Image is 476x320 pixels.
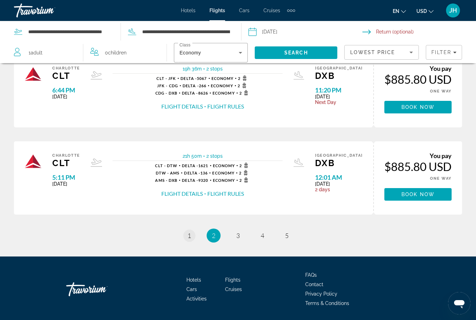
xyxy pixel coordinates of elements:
span: Delta - [182,178,198,183]
button: Change currency [416,6,433,16]
span: Search [284,50,308,55]
span: [DATE] [315,94,363,99]
button: Change language [393,6,406,16]
span: 3 [236,232,240,239]
span: [DATE] [315,181,363,187]
span: CDG - DXB [155,91,177,95]
span: Delta - [183,83,199,88]
img: Airline logo [24,153,42,171]
span: 2 [212,232,215,239]
button: Book now [384,188,452,201]
span: Next Day [315,99,363,105]
button: Extra navigation items [287,5,295,16]
span: [GEOGRAPHIC_DATA] [315,66,363,70]
a: Contact [305,282,323,287]
span: 2 days [315,187,363,192]
button: Flight Rules [207,103,244,110]
iframe: Button to launch messaging window [448,292,470,314]
a: Cars [239,8,249,13]
span: Filter [431,50,451,55]
a: Travorium [14,1,84,20]
span: Flights [209,8,225,13]
span: Economy [213,91,235,95]
button: Search [255,46,337,59]
button: Select depart date [248,21,362,42]
span: Delta - [184,171,200,175]
span: 1 [187,232,191,239]
span: [DATE] [52,181,80,187]
span: DXB [315,158,363,168]
span: 136 [184,171,208,175]
img: Airline logo [24,66,42,83]
span: Adult [31,50,43,55]
span: Economy [213,178,235,183]
a: Terms & Conditions [305,300,349,306]
button: Flight Rules [207,190,244,198]
span: 2 stops [206,153,223,159]
span: Book now [401,104,435,110]
button: Travelers: 1 adult, 0 children [7,42,167,63]
span: 2 stops [206,66,223,72]
div: $885.80 USD [384,159,452,173]
a: Cars [186,286,197,292]
span: 5067 [181,76,207,81]
span: CLT [52,70,80,81]
span: Hotels [181,8,195,13]
span: 6:44 PM [52,86,80,94]
span: 11:20 PM [315,86,363,94]
span: USD [416,8,427,14]
span: DTW - AMS [156,171,180,175]
span: [DATE] [52,94,80,99]
button: Filters [426,45,462,60]
mat-select: Sort by [350,48,413,57]
span: en [393,8,399,14]
span: Economy [179,50,201,55]
span: Economy [213,163,235,168]
a: Flights [225,277,240,283]
span: 5:11 PM [52,173,80,181]
span: AMS - DXB [155,178,177,183]
span: Economy [212,76,234,81]
span: 5 [285,232,289,239]
span: JFK - CDG [157,83,178,88]
span: 2 [239,177,250,183]
span: CLT - DTW [155,163,177,168]
a: FAQs [305,272,317,278]
button: Book now [384,101,452,113]
span: ONE WAY [430,176,452,181]
span: Delta - [181,76,197,81]
span: 4 [261,232,264,239]
span: Economy [212,171,235,175]
span: 266 [183,83,206,88]
span: 2 [239,90,250,96]
nav: Pagination [14,229,462,243]
a: Go Home [66,279,136,300]
span: 19h 36m [183,66,202,72]
a: Activities [186,296,207,302]
span: 1621 [182,163,208,168]
span: DXB [315,70,363,81]
span: Privacy Policy [305,291,337,297]
button: Flight Details [161,190,203,198]
span: 0 [105,48,126,58]
div: You pay [384,152,452,159]
span: 12:01 AM [315,173,363,181]
span: Economy [211,83,233,88]
span: [GEOGRAPHIC_DATA] [315,153,363,158]
span: Charlotte [52,153,80,158]
button: Flight Details [161,103,203,110]
span: 8626 [182,91,208,95]
span: Delta - [182,163,198,168]
span: 2 [238,75,249,81]
span: 21h 50m [183,153,202,159]
span: Hotels [186,277,201,283]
